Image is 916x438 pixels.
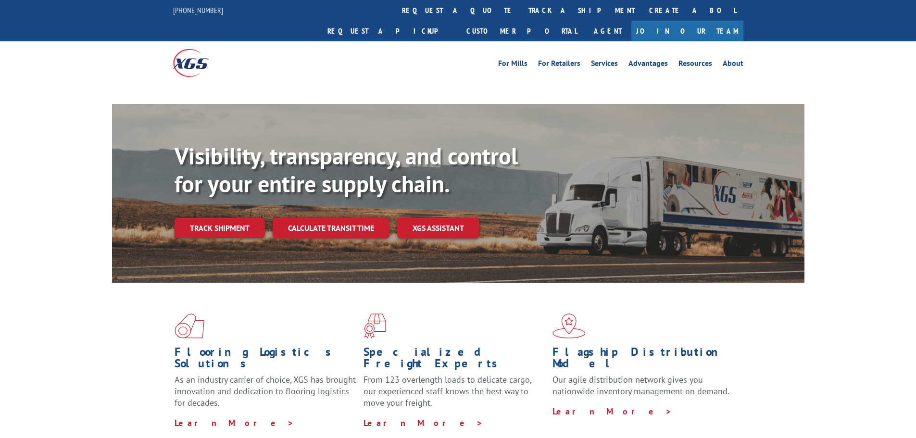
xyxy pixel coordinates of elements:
[175,218,265,238] a: Track shipment
[175,141,518,199] b: Visibility, transparency, and control for your entire supply chain.
[273,218,389,238] a: Calculate transit time
[552,374,729,397] span: Our agile distribution network gives you nationwide inventory management on demand.
[538,60,580,70] a: For Retailers
[175,313,204,338] img: xgs-icon-total-supply-chain-intelligence-red
[591,60,618,70] a: Services
[628,60,668,70] a: Advantages
[173,5,223,15] a: [PHONE_NUMBER]
[552,313,586,338] img: xgs-icon-flagship-distribution-model-red
[498,60,527,70] a: For Mills
[364,313,386,338] img: xgs-icon-focused-on-flooring-red
[175,374,356,408] span: As an industry carrier of choice, XGS has brought innovation and dedication to flooring logistics...
[364,374,545,417] p: From 123 overlength loads to delicate cargo, our experienced staff knows the best way to move you...
[364,417,483,428] a: Learn More >
[631,21,743,41] a: Join Our Team
[723,60,743,70] a: About
[552,406,672,417] a: Learn More >
[678,60,712,70] a: Resources
[552,346,734,374] h1: Flagship Distribution Model
[459,21,584,41] a: Customer Portal
[364,346,545,374] h1: Specialized Freight Experts
[175,417,294,428] a: Learn More >
[584,21,631,41] a: Agent
[320,21,459,41] a: Request a pickup
[397,218,479,238] a: XGS ASSISTANT
[175,346,356,374] h1: Flooring Logistics Solutions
